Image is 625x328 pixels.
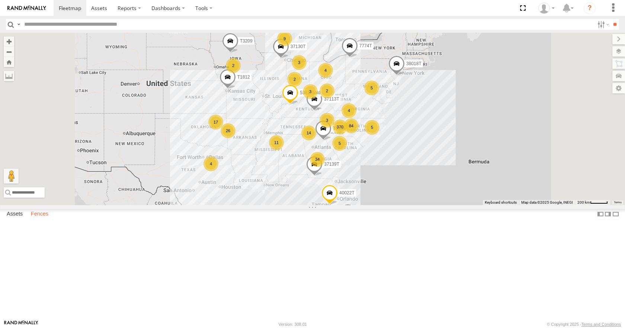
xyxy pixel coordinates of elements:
a: Terms (opens in new tab) [614,201,622,204]
label: Hide Summary Table [612,209,619,220]
img: rand-logo.svg [7,6,46,11]
a: Visit our Website [4,321,38,328]
div: 370 [333,120,347,134]
div: 26 [221,123,235,138]
button: Map Scale: 200 km per 44 pixels [575,200,610,205]
span: Map data ©2025 Google, INEGI [521,200,573,204]
i: ? [584,2,596,14]
span: 38018T [406,61,422,67]
label: Search Filter Options [594,19,610,30]
label: Fences [27,209,52,220]
div: 14 [301,125,316,140]
span: T1812 [237,75,250,80]
span: 200 km [577,200,590,204]
div: 4 [203,156,218,171]
div: 9 [277,31,292,46]
label: Map Settings [612,83,625,93]
span: T3209 [240,38,253,44]
span: 7774T [359,43,372,48]
button: Drag Pegman onto the map to open Street View [4,169,19,184]
div: 5 [332,136,347,151]
span: 40022T [339,190,355,195]
div: 4 [342,103,356,118]
label: Dock Summary Table to the Right [604,209,612,220]
div: Version: 308.01 [279,322,307,327]
div: 3 [292,55,307,70]
div: 17 [208,115,223,130]
div: Todd Sigmon [536,3,557,14]
div: 84 [344,118,359,133]
span: 37130T [291,44,306,50]
div: 3 [303,84,318,99]
button: Zoom out [4,47,14,57]
label: Assets [3,209,26,220]
div: 3 [320,113,334,128]
div: 5 [364,80,379,95]
label: Search Query [16,19,22,30]
div: 2 [287,72,302,87]
div: 5 [365,120,379,135]
a: Terms and Conditions [581,322,621,327]
div: 11 [269,135,284,150]
div: © Copyright 2025 - [547,322,621,327]
label: Measure [4,71,14,81]
div: 34 [310,152,325,167]
div: 2 [320,83,334,98]
button: Zoom Home [4,57,14,67]
div: 4 [318,63,333,78]
span: 37139T [324,162,339,167]
button: Keyboard shortcuts [485,200,517,205]
button: Zoom in [4,36,14,47]
span: 37113T [324,97,339,102]
div: 2 [226,58,241,73]
label: Dock Summary Table to the Left [597,209,604,220]
span: 5381-Sold [300,90,320,96]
